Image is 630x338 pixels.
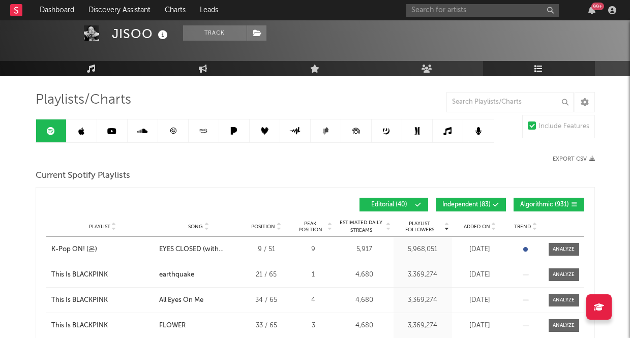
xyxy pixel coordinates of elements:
[520,202,569,208] span: Algorithmic ( 931 )
[159,295,203,305] div: All Eyes On Me
[396,295,449,305] div: 3,369,274
[455,321,505,331] div: [DATE]
[538,120,589,133] div: Include Features
[406,4,559,17] input: Search for artists
[455,270,505,280] div: [DATE]
[159,244,238,255] div: EYES CLOSED (with ZAYN)
[294,321,333,331] div: 3
[51,270,154,280] a: This Is BLACKPINK
[244,270,289,280] div: 21 / 65
[294,295,333,305] div: 4
[338,219,385,234] span: Estimated Daily Streams
[51,270,108,280] div: This Is BLACKPINK
[338,295,391,305] div: 4,680
[338,321,391,331] div: 4,680
[514,198,584,211] button: Algorithmic(931)
[51,244,97,255] div: K-Pop ON! (온)
[514,224,531,230] span: Trend
[294,221,326,233] span: Peak Position
[112,25,170,42] div: JISOO
[294,270,333,280] div: 1
[553,156,595,162] button: Export CSV
[591,3,604,10] div: 99 +
[244,321,289,331] div: 33 / 65
[159,270,194,280] div: earthquake
[188,224,203,230] span: Song
[251,224,275,230] span: Position
[396,321,449,331] div: 3,369,274
[159,321,186,331] div: FLOWER
[51,321,108,331] div: This Is BLACKPINK
[464,224,490,230] span: Added On
[183,25,247,41] button: Track
[338,244,391,255] div: 5,917
[396,221,443,233] span: Playlist Followers
[338,270,391,280] div: 4,680
[588,6,595,14] button: 99+
[442,202,491,208] span: Independent ( 83 )
[396,270,449,280] div: 3,369,274
[396,244,449,255] div: 5,968,051
[446,92,574,112] input: Search Playlists/Charts
[366,202,413,208] span: Editorial ( 40 )
[51,295,108,305] div: This Is BLACKPINK
[89,224,110,230] span: Playlist
[244,244,289,255] div: 9 / 51
[455,295,505,305] div: [DATE]
[455,244,505,255] div: [DATE]
[51,295,154,305] a: This Is BLACKPINK
[51,321,154,331] a: This Is BLACKPINK
[244,295,289,305] div: 34 / 65
[294,244,333,255] div: 9
[51,244,154,255] a: K-Pop ON! (온)
[36,170,130,182] span: Current Spotify Playlists
[436,198,506,211] button: Independent(83)
[359,198,428,211] button: Editorial(40)
[36,94,131,106] span: Playlists/Charts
